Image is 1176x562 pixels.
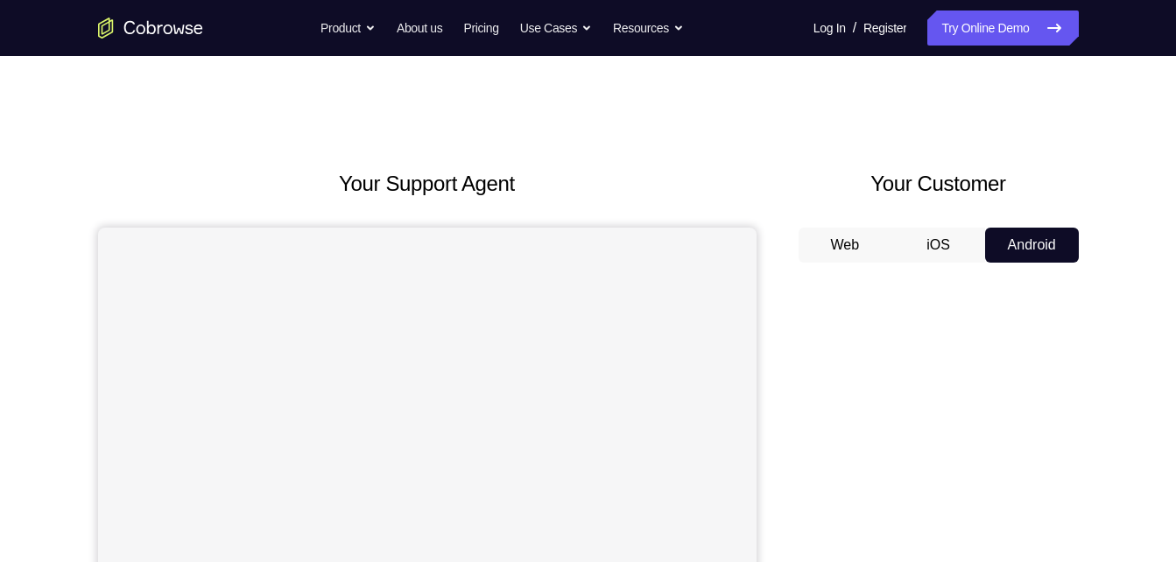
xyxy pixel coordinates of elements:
button: Use Cases [520,11,592,46]
h2: Your Customer [799,168,1079,200]
a: Try Online Demo [927,11,1078,46]
button: Resources [613,11,684,46]
a: Register [863,11,906,46]
a: Log In [813,11,846,46]
h2: Your Support Agent [98,168,757,200]
a: Pricing [463,11,498,46]
button: Product [320,11,376,46]
button: Web [799,228,892,263]
button: Android [985,228,1079,263]
span: / [853,18,856,39]
a: Go to the home page [98,18,203,39]
button: iOS [891,228,985,263]
a: About us [397,11,442,46]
